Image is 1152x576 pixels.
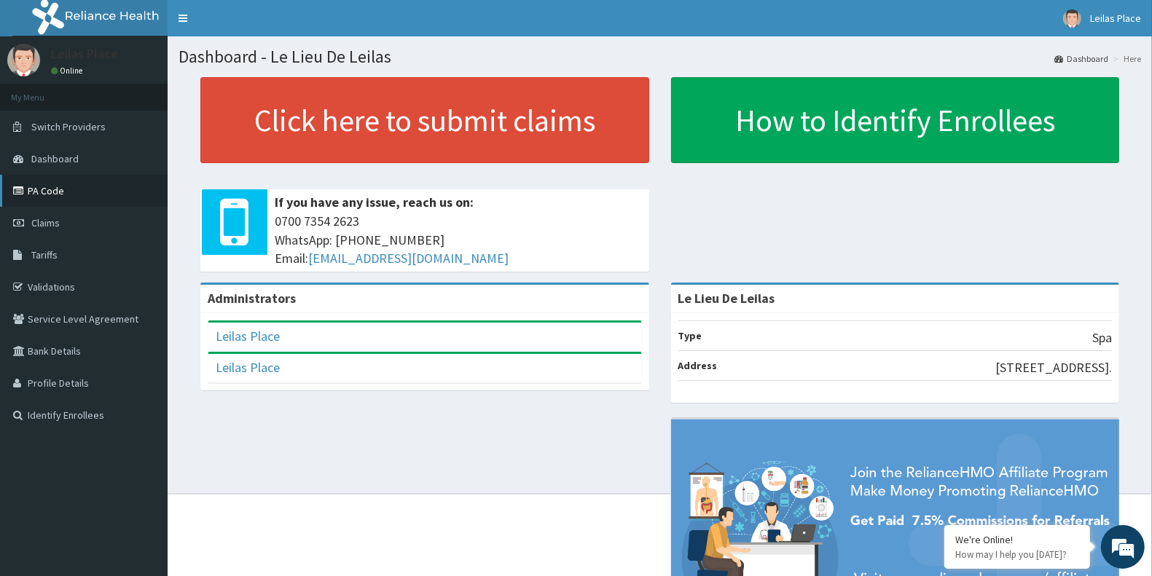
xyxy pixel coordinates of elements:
span: Leilas Place [1090,12,1141,25]
a: Leilas Place [216,359,280,376]
h1: Dashboard - Le Lieu De Leilas [179,47,1141,66]
strong: Le Lieu De Leilas [678,290,775,307]
span: Dashboard [31,152,79,165]
span: Switch Providers [31,120,106,133]
b: If you have any issue, reach us on: [275,194,474,210]
a: Online [51,66,86,76]
li: Here [1110,52,1141,65]
img: User Image [1063,9,1081,28]
a: Leilas Place [216,328,280,344]
b: Administrators [208,290,296,307]
p: [STREET_ADDRESS]. [995,358,1112,377]
span: Claims [31,216,60,229]
a: Dashboard [1054,52,1108,65]
a: Click here to submit claims [200,77,649,163]
b: Address [678,359,718,372]
b: Type [678,329,702,342]
p: Spa [1092,328,1112,347]
p: How may I help you today? [955,548,1079,561]
p: Leilas Place [51,47,118,60]
img: User Image [7,44,40,76]
span: Tariffs [31,248,58,261]
div: We're Online! [955,533,1079,546]
a: How to Identify Enrollees [671,77,1120,163]
a: [EMAIL_ADDRESS][DOMAIN_NAME] [308,250,509,267]
span: 0700 7354 2623 WhatsApp: [PHONE_NUMBER] Email: [275,212,642,268]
